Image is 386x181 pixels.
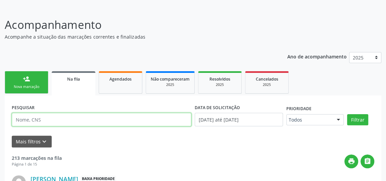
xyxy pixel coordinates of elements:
span: Agendados [109,76,132,82]
button: Filtrar [347,114,368,126]
input: Nome, CNS [12,113,191,126]
span: Na fila [67,76,80,82]
p: Acompanhamento [5,16,268,33]
span: Resolvidos [209,76,230,82]
p: Acompanhe a situação das marcações correntes e finalizadas [5,33,268,40]
label: Prioridade [286,104,311,114]
div: 2025 [203,82,237,87]
button: print [344,154,358,168]
div: 2025 [151,82,190,87]
i: print [348,157,355,165]
p: Ano de acompanhamento [287,52,347,60]
i:  [364,157,371,165]
i: keyboard_arrow_down [41,138,48,145]
span: Cancelados [256,76,278,82]
button:  [360,154,374,168]
label: DATA DE SOLICITAÇÃO [195,102,240,113]
div: person_add [23,75,30,83]
input: Selecione um intervalo [195,113,283,126]
div: Página 1 de 15 [12,162,62,167]
label: PESQUISAR [12,102,35,113]
span: Não compareceram [151,76,190,82]
strong: 213 marcações na fila [12,155,62,161]
div: 2025 [250,82,284,87]
div: Nova marcação [10,84,43,89]
span: Todos [289,117,330,123]
button: Mais filtroskeyboard_arrow_down [12,136,52,147]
